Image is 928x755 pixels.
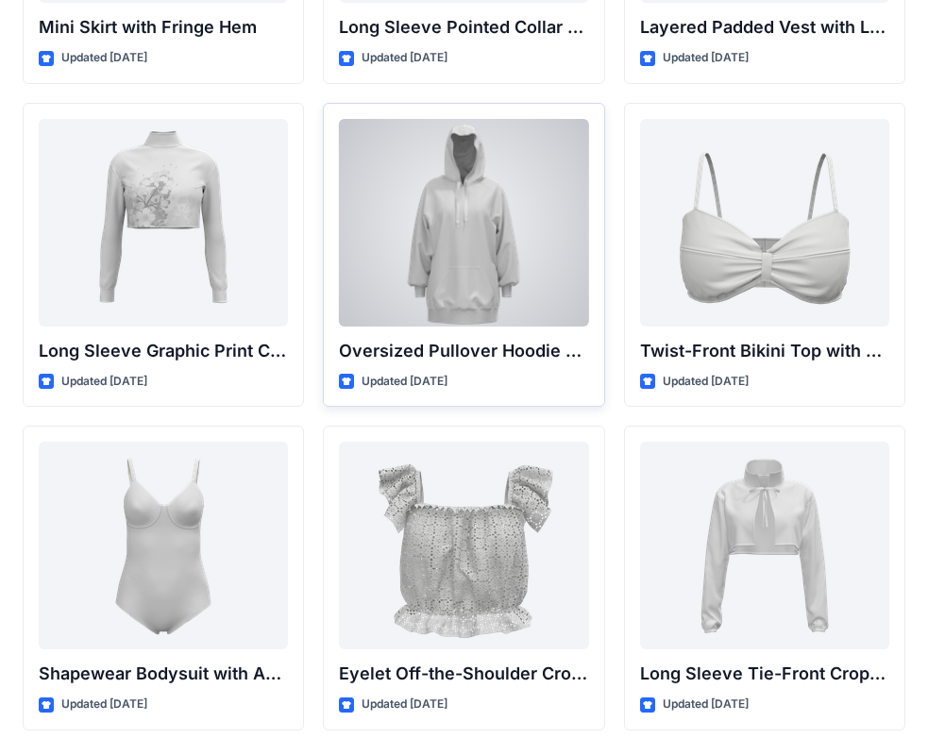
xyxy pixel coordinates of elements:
a: Twist-Front Bikini Top with Thin Straps [640,119,889,327]
p: Shapewear Bodysuit with Adjustable Straps [39,661,288,687]
p: Updated [DATE] [61,695,147,714]
p: Mini Skirt with Fringe Hem [39,14,288,41]
p: Oversized Pullover Hoodie with Front Pocket [339,338,588,364]
p: Twist-Front Bikini Top with Thin Straps [640,338,889,364]
p: Updated [DATE] [61,372,147,392]
p: Updated [DATE] [663,372,749,392]
p: Long Sleeve Graphic Print Cropped Turtleneck [39,338,288,364]
a: Eyelet Off-the-Shoulder Crop Top with Ruffle Straps [339,442,588,649]
a: Long Sleeve Graphic Print Cropped Turtleneck [39,119,288,327]
a: Shapewear Bodysuit with Adjustable Straps [39,442,288,649]
p: Eyelet Off-the-Shoulder Crop Top with Ruffle Straps [339,661,588,687]
p: Updated [DATE] [663,695,749,714]
p: Updated [DATE] [362,372,447,392]
p: Updated [DATE] [362,48,447,68]
p: Updated [DATE] [61,48,147,68]
p: Updated [DATE] [663,48,749,68]
p: Layered Padded Vest with Long Sleeve Top [640,14,889,41]
p: Updated [DATE] [362,695,447,714]
a: Oversized Pullover Hoodie with Front Pocket [339,119,588,327]
a: Long Sleeve Tie-Front Cropped Shrug [640,442,889,649]
p: Long Sleeve Tie-Front Cropped Shrug [640,661,889,687]
p: Long Sleeve Pointed Collar Button-Up Shirt [339,14,588,41]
